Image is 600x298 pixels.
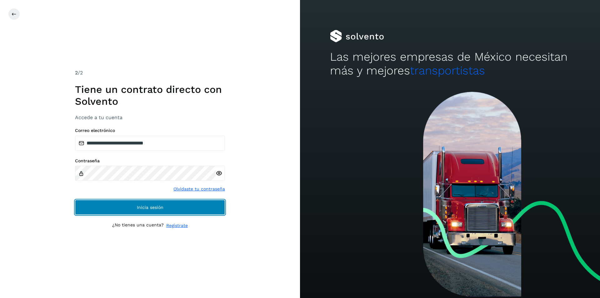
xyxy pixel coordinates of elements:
div: /2 [75,69,225,77]
span: Inicia sesión [137,205,163,210]
label: Correo electrónico [75,128,225,133]
a: Regístrate [166,222,188,229]
h2: Las mejores empresas de México necesitan más y mejores [330,50,570,78]
p: ¿No tienes una cuenta? [112,222,164,229]
span: 2 [75,70,78,76]
label: Contraseña [75,158,225,164]
h3: Accede a tu cuenta [75,114,225,120]
a: Olvidaste tu contraseña [173,186,225,192]
h1: Tiene un contrato directo con Solvento [75,83,225,108]
button: Inicia sesión [75,200,225,215]
span: transportistas [410,64,485,77]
